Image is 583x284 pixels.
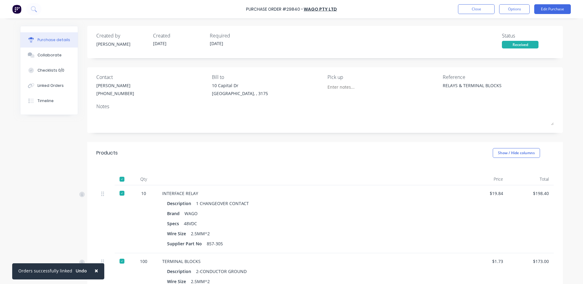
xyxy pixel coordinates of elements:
[20,78,78,93] button: Linked Orders
[96,82,134,89] div: [PERSON_NAME]
[508,173,554,185] div: Total
[38,98,54,104] div: Timeline
[135,190,152,197] div: 10
[20,32,78,48] button: Purchase details
[246,6,303,12] div: Purchase Order #29840 -
[191,229,210,238] div: 2.5MM^2
[96,149,118,157] div: Products
[502,32,554,39] div: Status
[210,32,262,39] div: Required
[167,229,191,238] div: Wire Size
[96,41,148,47] div: [PERSON_NAME]
[18,268,72,274] div: Orders successfully linked
[20,63,78,78] button: Checklists 0/0
[38,68,64,73] div: Checklists 0/0
[162,258,457,264] div: TERMINAL BLOCKS
[327,73,438,81] div: Pick up
[20,48,78,63] button: Collaborate
[167,219,184,228] div: Specs
[443,82,519,96] textarea: RELAYS & TERMINAL BLOCKS
[95,266,98,275] span: ×
[72,266,90,275] button: Undo
[130,173,157,185] div: Qty
[38,83,64,88] div: Linked Orders
[196,199,249,208] div: 1 CHANGEOVER CONTACT
[38,52,62,58] div: Collaborate
[467,258,503,264] div: $1.73
[162,190,457,197] div: INTERFACE RELAY
[493,148,540,158] button: Show / Hide columns
[167,267,196,276] div: Description
[167,209,184,218] div: Brand
[462,173,508,185] div: Price
[502,41,538,48] div: Received
[96,90,134,97] div: [PHONE_NUMBER]
[513,258,549,264] div: $173.00
[167,199,196,208] div: Description
[327,82,383,91] input: Enter notes...
[458,4,495,14] button: Close
[167,239,207,248] div: Supplier Part No
[534,4,571,14] button: Edit Purchase
[212,82,268,89] div: 10 Capital Dr
[184,219,197,228] div: 48VDC
[304,6,337,12] a: WAGO PTY LTD
[207,239,223,248] div: 857-305
[96,73,207,81] div: Contact
[96,32,148,39] div: Created by
[212,90,268,97] div: [GEOGRAPHIC_DATA], , 3175
[513,190,549,197] div: $198.40
[12,5,21,14] img: Factory
[443,73,554,81] div: Reference
[196,267,247,276] div: 2-CONDUCTOR GROUND
[467,190,503,197] div: $19.84
[184,209,198,218] div: WAGO
[88,263,104,278] button: Close
[153,32,205,39] div: Created
[135,258,152,264] div: 100
[38,37,70,43] div: Purchase details
[96,103,554,110] div: Notes
[20,93,78,108] button: Timeline
[499,4,530,14] button: Options
[212,73,323,81] div: Bill to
